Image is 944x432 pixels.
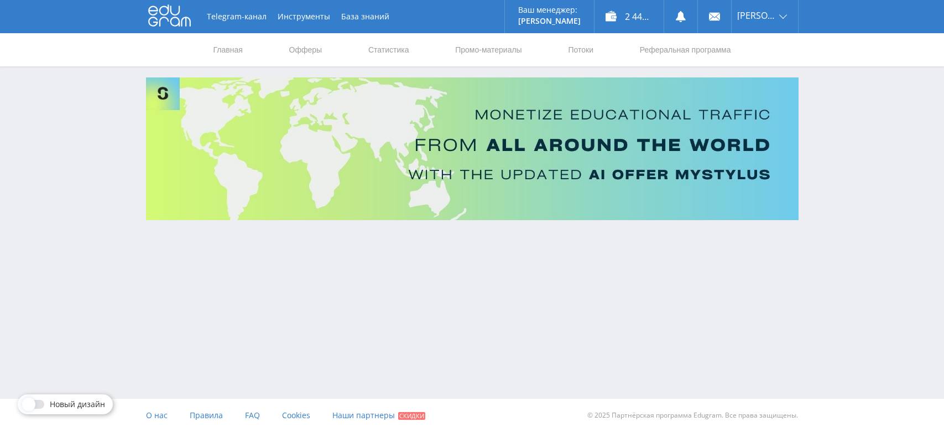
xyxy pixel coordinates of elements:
[245,410,260,420] span: FAQ
[190,399,223,432] a: Правила
[332,399,425,432] a: Наши партнеры Скидки
[332,410,395,420] span: Наши партнеры
[146,77,799,220] img: Banner
[288,33,324,66] a: Офферы
[518,6,581,14] p: Ваш менеджер:
[146,399,168,432] a: О нас
[367,33,410,66] a: Статистика
[190,410,223,420] span: Правила
[518,17,581,25] p: [PERSON_NAME]
[454,33,523,66] a: Промо-материалы
[50,400,105,409] span: Новый дизайн
[245,399,260,432] a: FAQ
[146,410,168,420] span: О нас
[282,410,310,420] span: Cookies
[477,399,798,432] div: © 2025 Партнёрская программа Edugram. Все права защищены.
[282,399,310,432] a: Cookies
[398,412,425,420] span: Скидки
[737,11,776,20] span: [PERSON_NAME]
[567,33,594,66] a: Потоки
[639,33,732,66] a: Реферальная программа
[212,33,244,66] a: Главная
